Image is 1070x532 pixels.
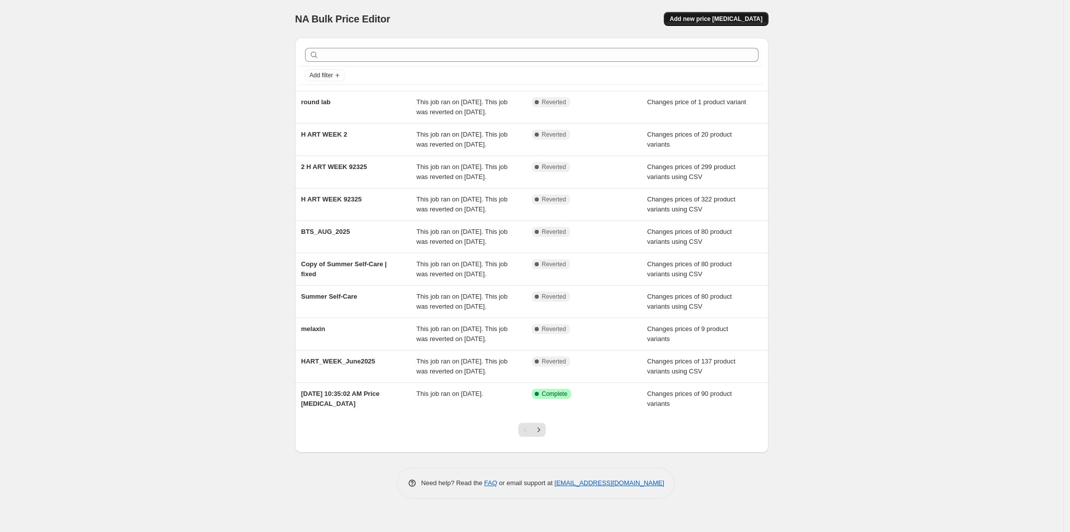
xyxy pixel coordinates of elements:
[647,228,732,245] span: Changes prices of 80 product variants using CSV
[301,357,375,365] span: HART_WEEK_June2025
[421,479,484,487] span: Need help? Read the
[647,163,736,180] span: Changes prices of 299 product variants using CSV
[542,293,566,301] span: Reverted
[301,390,380,407] span: [DATE] 10:35:02 AM Price [MEDICAL_DATA]
[484,479,497,487] a: FAQ
[518,423,546,437] nav: Pagination
[305,69,345,81] button: Add filter
[301,293,357,300] span: Summer Self-Care
[417,98,508,116] span: This job ran on [DATE]. This job was reverted on [DATE].
[647,98,747,106] span: Changes price of 1 product variant
[301,325,325,333] span: melaxin
[647,260,732,278] span: Changes prices of 80 product variants using CSV
[647,357,736,375] span: Changes prices of 137 product variants using CSV
[417,293,508,310] span: This job ran on [DATE]. This job was reverted on [DATE].
[542,260,566,268] span: Reverted
[417,325,508,343] span: This job ran on [DATE]. This job was reverted on [DATE].
[417,163,508,180] span: This job ran on [DATE]. This job was reverted on [DATE].
[417,390,483,397] span: This job ran on [DATE].
[670,15,763,23] span: Add new price [MEDICAL_DATA]
[647,131,732,148] span: Changes prices of 20 product variants
[301,131,347,138] span: H ART WEEK 2
[542,163,566,171] span: Reverted
[555,479,664,487] a: [EMAIL_ADDRESS][DOMAIN_NAME]
[301,260,387,278] span: Copy of Summer Self-Care | fixed
[417,260,508,278] span: This job ran on [DATE]. This job was reverted on [DATE].
[295,13,390,24] span: NA Bulk Price Editor
[647,325,729,343] span: Changes prices of 9 product variants
[301,163,367,171] span: 2 H ART WEEK 92325
[417,131,508,148] span: This job ran on [DATE]. This job was reverted on [DATE].
[542,390,567,398] span: Complete
[417,228,508,245] span: This job ran on [DATE]. This job was reverted on [DATE].
[647,195,736,213] span: Changes prices of 322 product variants using CSV
[417,357,508,375] span: This job ran on [DATE]. This job was reverted on [DATE].
[542,98,566,106] span: Reverted
[647,390,732,407] span: Changes prices of 90 product variants
[542,131,566,139] span: Reverted
[301,228,350,235] span: BTS_AUG_2025
[542,228,566,236] span: Reverted
[542,195,566,203] span: Reverted
[497,479,555,487] span: or email support at
[664,12,768,26] button: Add new price [MEDICAL_DATA]
[301,98,330,106] span: round lab
[309,71,333,79] span: Add filter
[532,423,546,437] button: Next
[647,293,732,310] span: Changes prices of 80 product variants using CSV
[542,325,566,333] span: Reverted
[542,357,566,365] span: Reverted
[301,195,362,203] span: H ART WEEK 92325
[417,195,508,213] span: This job ran on [DATE]. This job was reverted on [DATE].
